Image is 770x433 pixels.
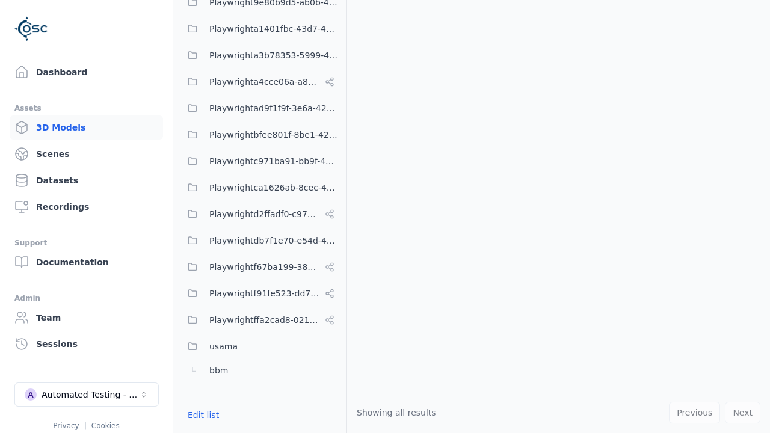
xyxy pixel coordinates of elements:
[180,281,339,306] button: Playwrightf91fe523-dd75-44f3-a953-451f6070cb42
[10,142,163,166] a: Scenes
[209,127,339,142] span: Playwrightbfee801f-8be1-42a6-b774-94c49e43b650
[180,43,339,67] button: Playwrighta3b78353-5999-46c5-9eab-70007203469a
[209,154,339,168] span: Playwrightc971ba91-bb9f-47ca-aa0d-ff28e47377c3
[10,115,163,140] a: 3D Models
[180,123,339,147] button: Playwrightbfee801f-8be1-42a6-b774-94c49e43b650
[10,195,163,219] a: Recordings
[91,422,120,430] a: Cookies
[180,404,226,426] button: Edit list
[209,260,320,274] span: Playwrightf67ba199-386a-42d1-aebc-3b37e79c7296
[53,422,79,430] a: Privacy
[180,334,339,358] button: usama
[180,176,339,200] button: Playwrightca1626ab-8cec-4ddc-b85a-2f9392fe08d1
[209,286,320,301] span: Playwrightf91fe523-dd75-44f3-a953-451f6070cb42
[14,12,48,46] img: Logo
[180,358,339,382] button: bbm
[209,233,339,248] span: Playwrightdb7f1e70-e54d-4da7-b38d-464ac70cc2ba
[209,22,339,36] span: Playwrighta1401fbc-43d7-48dd-a309-be935d99d708
[25,388,37,401] div: A
[10,168,163,192] a: Datasets
[180,229,339,253] button: Playwrightdb7f1e70-e54d-4da7-b38d-464ac70cc2ba
[10,306,163,330] a: Team
[14,236,158,250] div: Support
[209,339,238,354] span: usama
[180,96,339,120] button: Playwrightad9f1f9f-3e6a-4231-8f19-c506bf64a382
[14,382,159,407] button: Select a workspace
[14,101,158,115] div: Assets
[180,308,339,332] button: Playwrightffa2cad8-0214-4c2f-a758-8e9593c5a37e
[209,207,320,221] span: Playwrightd2ffadf0-c973-454c-8fcf-dadaeffcb802
[357,408,436,417] span: Showing all results
[180,70,339,94] button: Playwrighta4cce06a-a8e6-4c0d-bfc1-93e8d78d750a
[180,202,339,226] button: Playwrightd2ffadf0-c973-454c-8fcf-dadaeffcb802
[10,332,163,356] a: Sessions
[180,17,339,41] button: Playwrighta1401fbc-43d7-48dd-a309-be935d99d708
[209,180,339,195] span: Playwrightca1626ab-8cec-4ddc-b85a-2f9392fe08d1
[84,422,87,430] span: |
[209,363,228,378] span: bbm
[180,255,339,279] button: Playwrightf67ba199-386a-42d1-aebc-3b37e79c7296
[209,48,339,63] span: Playwrighta3b78353-5999-46c5-9eab-70007203469a
[42,388,139,401] div: Automated Testing - Playwright
[180,149,339,173] button: Playwrightc971ba91-bb9f-47ca-aa0d-ff28e47377c3
[209,75,320,89] span: Playwrighta4cce06a-a8e6-4c0d-bfc1-93e8d78d750a
[209,101,339,115] span: Playwrightad9f1f9f-3e6a-4231-8f19-c506bf64a382
[10,250,163,274] a: Documentation
[209,313,320,327] span: Playwrightffa2cad8-0214-4c2f-a758-8e9593c5a37e
[14,291,158,306] div: Admin
[10,60,163,84] a: Dashboard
